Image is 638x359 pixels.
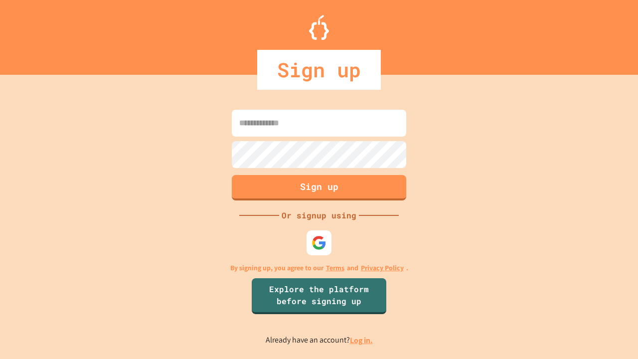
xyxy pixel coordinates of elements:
[257,50,381,90] div: Sign up
[361,263,404,273] a: Privacy Policy
[326,263,344,273] a: Terms
[279,209,359,221] div: Or signup using
[232,175,406,200] button: Sign up
[309,15,329,40] img: Logo.svg
[266,334,373,347] p: Already have an account?
[312,235,326,250] img: google-icon.svg
[252,278,386,314] a: Explore the platform before signing up
[350,335,373,346] a: Log in.
[230,263,408,273] p: By signing up, you agree to our and .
